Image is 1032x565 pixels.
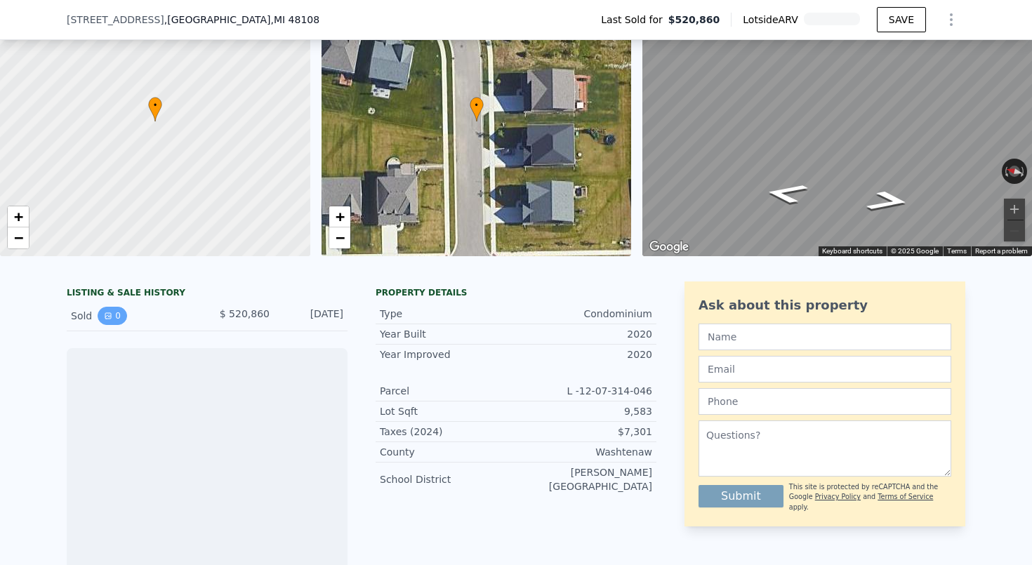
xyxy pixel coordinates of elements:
[1020,159,1028,184] button: Rotate clockwise
[668,13,720,27] span: $520,860
[516,347,652,361] div: 2020
[975,247,1028,255] a: Report a problem
[380,307,516,321] div: Type
[71,307,196,325] div: Sold
[164,13,319,27] span: , [GEOGRAPHIC_DATA]
[380,404,516,418] div: Lot Sqft
[380,347,516,361] div: Year Improved
[789,482,951,512] div: This site is protected by reCAPTCHA and the Google and apply.
[848,186,930,217] path: Go South, Fortuna Way
[699,324,951,350] input: Name
[516,425,652,439] div: $7,301
[699,356,951,383] input: Email
[380,425,516,439] div: Taxes (2024)
[470,99,484,112] span: •
[281,307,343,325] div: [DATE]
[877,7,926,32] button: SAVE
[516,307,652,321] div: Condominium
[743,13,803,27] span: Lotside ARV
[646,238,692,256] a: Open this area in Google Maps (opens a new window)
[516,404,652,418] div: 9,583
[815,493,861,500] a: Privacy Policy
[148,97,162,121] div: •
[1001,163,1028,180] button: Reset the view
[67,287,348,301] div: LISTING & SALE HISTORY
[601,13,668,27] span: Last Sold for
[380,384,516,398] div: Parcel
[335,229,344,246] span: −
[516,327,652,341] div: 2020
[14,208,23,225] span: +
[699,485,783,507] button: Submit
[746,178,826,209] path: Go North, Fortuna Way
[1002,159,1010,184] button: Rotate counterclockwise
[878,493,933,500] a: Terms of Service
[822,246,882,256] button: Keyboard shortcuts
[699,388,951,415] input: Phone
[376,287,656,298] div: Property details
[335,208,344,225] span: +
[470,97,484,121] div: •
[1004,220,1025,241] button: Zoom out
[329,227,350,248] a: Zoom out
[937,6,965,34] button: Show Options
[148,99,162,112] span: •
[947,247,967,255] a: Terms (opens in new tab)
[329,206,350,227] a: Zoom in
[891,247,939,255] span: © 2025 Google
[380,327,516,341] div: Year Built
[516,384,652,398] div: L -12-07-314-046
[8,227,29,248] a: Zoom out
[98,307,127,325] button: View historical data
[646,238,692,256] img: Google
[380,445,516,459] div: County
[699,295,951,315] div: Ask about this property
[270,14,319,25] span: , MI 48108
[380,472,516,486] div: School District
[67,13,164,27] span: [STREET_ADDRESS]
[516,465,652,493] div: [PERSON_NAME][GEOGRAPHIC_DATA]
[8,206,29,227] a: Zoom in
[516,445,652,459] div: Washtenaw
[1004,199,1025,220] button: Zoom in
[14,229,23,246] span: −
[220,308,270,319] span: $ 520,860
